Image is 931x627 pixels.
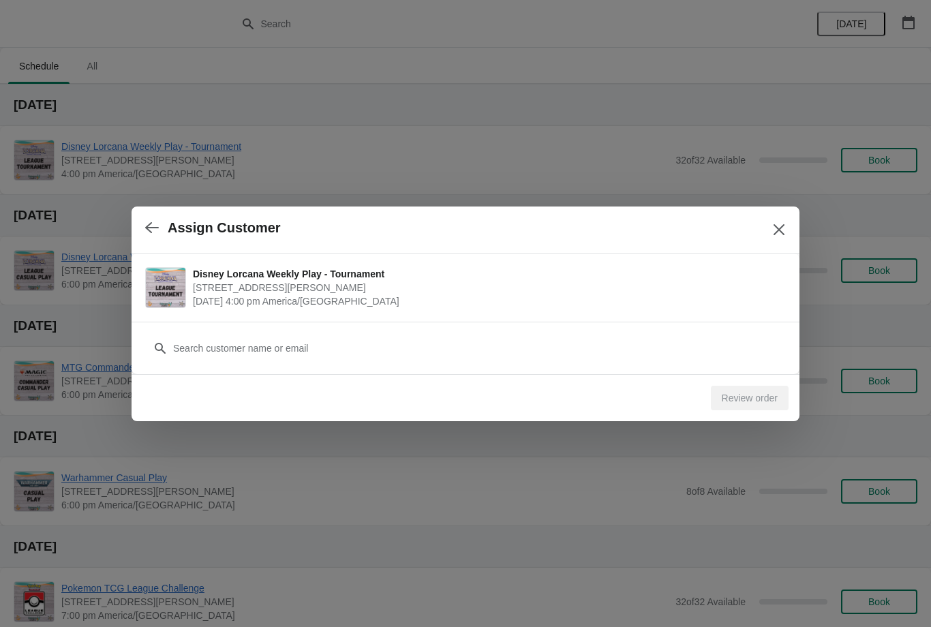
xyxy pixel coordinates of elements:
span: [STREET_ADDRESS][PERSON_NAME] [193,281,779,294]
img: Disney Lorcana Weekly Play - Tournament | 2040 Louetta Rd Ste I Spring, TX 77388 | October 12 | 4... [146,268,185,307]
input: Search customer name or email [172,336,786,361]
h2: Assign Customer [168,220,281,236]
span: [DATE] 4:00 pm America/[GEOGRAPHIC_DATA] [193,294,779,308]
button: Close [767,217,791,242]
span: Disney Lorcana Weekly Play - Tournament [193,267,779,281]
